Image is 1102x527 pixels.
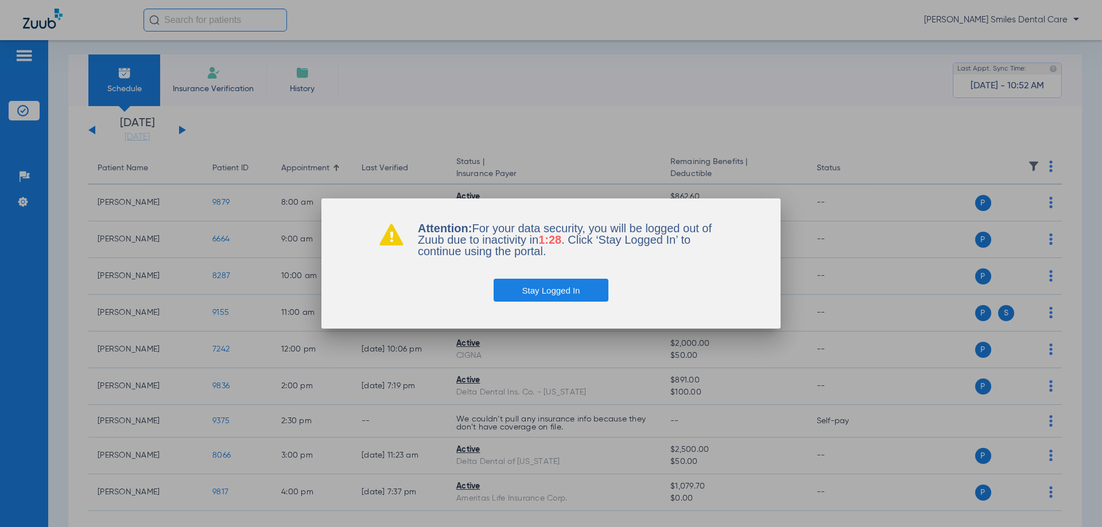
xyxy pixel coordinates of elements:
[379,222,404,245] img: warning
[494,279,609,302] button: Stay Logged In
[418,222,472,235] b: Attention:
[538,233,561,246] span: 1:28
[1045,472,1102,527] iframe: Chat Widget
[418,222,723,257] p: For your data security, you will be logged out of Zuub due to inactivity in . Click ‘Stay Logged ...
